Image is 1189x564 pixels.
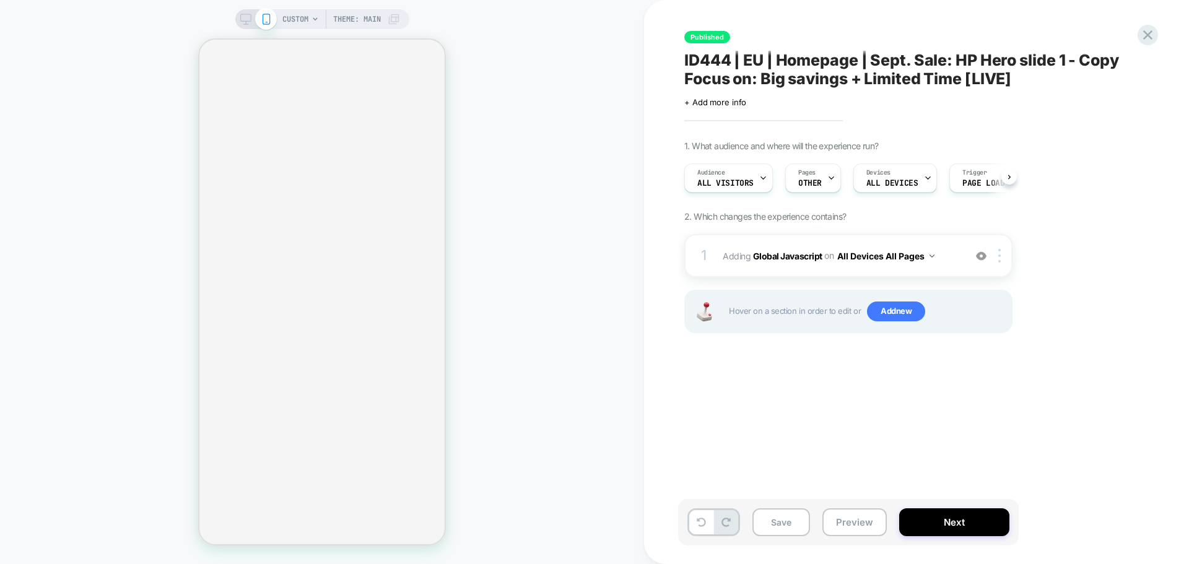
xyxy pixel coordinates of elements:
span: Pages [798,168,816,177]
span: Add new [867,302,925,321]
img: Joystick [692,302,716,321]
span: Hover on a section in order to edit or [729,302,1005,321]
button: All Devices All Pages [837,247,934,265]
span: CUSTOM [282,9,308,29]
img: down arrow [930,254,934,258]
span: Theme: MAIN [333,9,381,29]
b: Global Javascript [753,250,822,261]
span: Adding [723,247,959,265]
button: Preview [822,508,887,536]
span: ID444 | EU | Homepage | Sept. Sale: HP Hero slide 1 - Copy Focus on: Big savings + Limited Time [... [684,51,1136,88]
span: + Add more info [684,97,746,107]
span: All Visitors [697,179,754,188]
span: ALL DEVICES [866,179,918,188]
span: OTHER [798,179,822,188]
button: Next [899,508,1009,536]
span: on [824,248,834,263]
span: Devices [866,168,891,177]
span: 1. What audience and where will the experience run? [684,141,878,151]
img: close [998,249,1001,262]
span: Published [684,31,730,43]
button: Save [752,508,810,536]
span: Page Load [962,179,1004,188]
div: 1 [698,243,710,268]
span: Trigger [962,168,986,177]
img: crossed eye [976,251,986,261]
span: Audience [697,168,725,177]
span: 2. Which changes the experience contains? [684,211,846,222]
